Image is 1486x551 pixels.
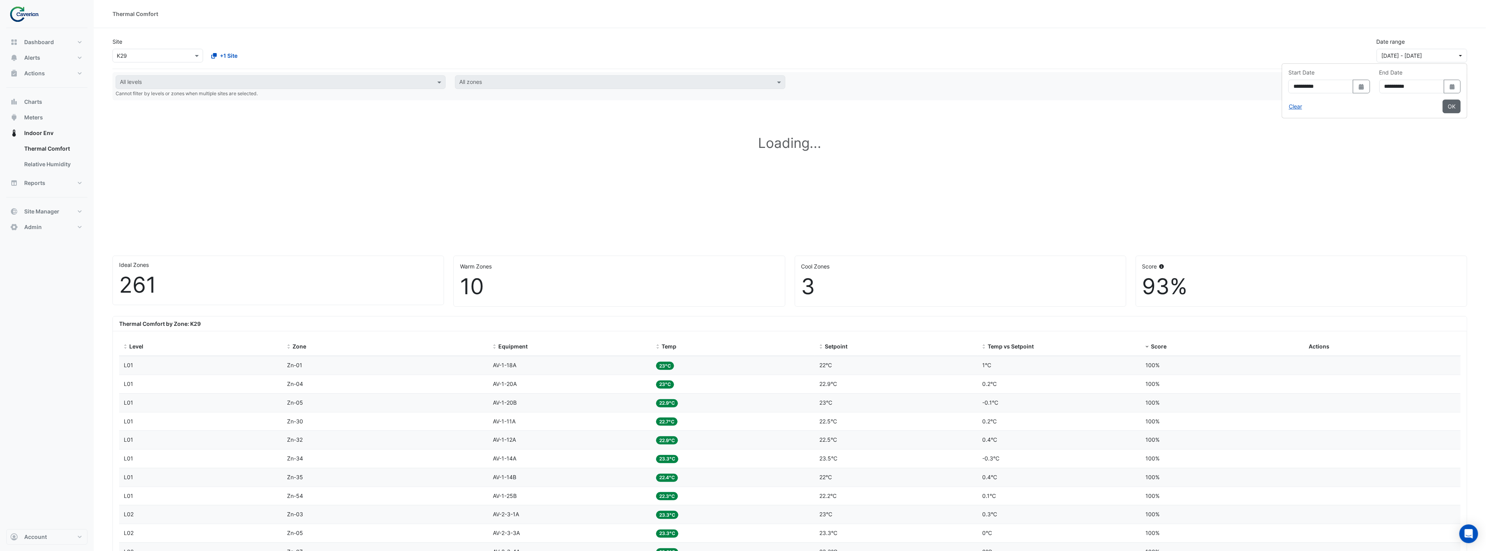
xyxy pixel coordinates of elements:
span: AV-1-14A [493,455,517,462]
span: L02 [124,530,134,536]
span: 23.3°C [656,455,678,463]
span: -0.3°C [983,455,1000,462]
div: 93% [1142,274,1461,300]
button: Alerts [6,50,87,66]
span: Dashboard [24,38,54,46]
span: Equipment [499,343,528,350]
span: AV-1-18A [493,362,517,368]
span: Actions [24,69,45,77]
span: Zn-30 [287,418,303,425]
span: 22.9°C [656,399,678,407]
button: Clear [1288,100,1302,113]
label: Site [112,37,122,46]
span: -0.1°C [983,399,999,406]
span: Charts [24,98,42,106]
span: 0.4°C [983,474,997,480]
div: Cool Zones [801,262,1120,270]
b: Thermal Comfort by Zone [119,320,201,327]
fa-icon: Select Date [1358,83,1365,90]
span: 22.2°C [819,492,837,499]
app-icon: Indoor Env [10,129,18,137]
span: 100% [1146,492,1160,499]
app-icon: Actions [10,69,18,77]
label: End Date [1379,68,1403,76]
span: AV-1-20A [493,380,517,387]
button: Actions [6,66,87,81]
span: 22.4°C [656,474,678,482]
span: Indoor Env [24,129,54,137]
span: 22.5°C [819,418,837,425]
span: 01 Jun 25 - 31 Aug 25 [1382,52,1422,59]
span: Zn-54 [287,492,303,499]
span: +1 Site [220,52,237,60]
span: 23°C [819,399,832,406]
div: Indoor Env [6,141,87,175]
span: Zn-05 [287,399,303,406]
span: Reports [24,179,45,187]
span: 0.1°C [983,492,996,499]
span: 0°C [983,530,992,536]
div: Ideal Zones [119,261,437,269]
span: L01 [124,380,133,387]
div: All levels [119,78,142,88]
span: Account [24,533,47,541]
span: 23.3°C [819,530,837,536]
span: 23.3°C [656,530,678,538]
span: Alerts [24,54,40,62]
label: Start Date [1288,68,1315,76]
div: All zones [458,78,482,88]
img: Company Logo [9,6,45,22]
span: 22.5°C [819,436,837,443]
span: 22.9°C [819,380,837,387]
span: 22°C [819,362,832,368]
span: AV-1-25B [493,492,517,499]
span: AV-1-11A [493,418,516,425]
span: L01 [124,362,133,368]
fa-icon: Select Date [1449,83,1456,90]
a: Relative Humidity [18,156,87,172]
span: 0.3°C [983,511,997,517]
span: Zn-03 [287,511,303,517]
span: 23°C [656,362,674,370]
span: 0.4°C [983,436,997,443]
span: L01 [124,436,133,443]
span: Score [1151,343,1167,350]
app-icon: Meters [10,114,18,121]
a: Thermal Comfort [18,141,87,156]
app-icon: Alerts [10,54,18,62]
span: Zn-01 [287,362,302,368]
span: 22.9°C [656,436,678,444]
span: Meters [24,114,43,121]
div: 3 [801,274,1120,300]
div: 10 [460,274,778,300]
span: 100% [1146,380,1160,387]
button: Site Manager [6,204,87,219]
app-icon: Site Manager [10,208,18,215]
span: 100% [1146,436,1160,443]
span: Level [129,343,143,350]
span: 100% [1146,418,1160,425]
span: L02 [124,511,134,517]
div: Score [1142,262,1461,270]
button: Dashboard [6,34,87,50]
span: Admin [24,223,42,231]
span: 23°C [819,511,832,517]
span: L01 [124,418,133,425]
span: : K29 [187,320,201,327]
span: Zn-34 [287,455,303,462]
button: Reports [6,175,87,191]
button: Indoor Env [6,125,87,141]
button: Admin [6,219,87,235]
span: Zn-35 [287,474,303,480]
button: Meters [6,110,87,125]
span: L01 [124,492,133,499]
span: L01 [124,455,133,462]
h1: Loading... [112,110,1467,176]
button: Close [1443,100,1461,113]
span: Site Manager [24,208,59,215]
div: 261 [119,272,437,298]
span: Temp vs Setpoint [988,343,1034,350]
span: 22°C [819,474,832,480]
span: 0.2°C [983,380,997,387]
span: 22.3°C [656,492,678,500]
